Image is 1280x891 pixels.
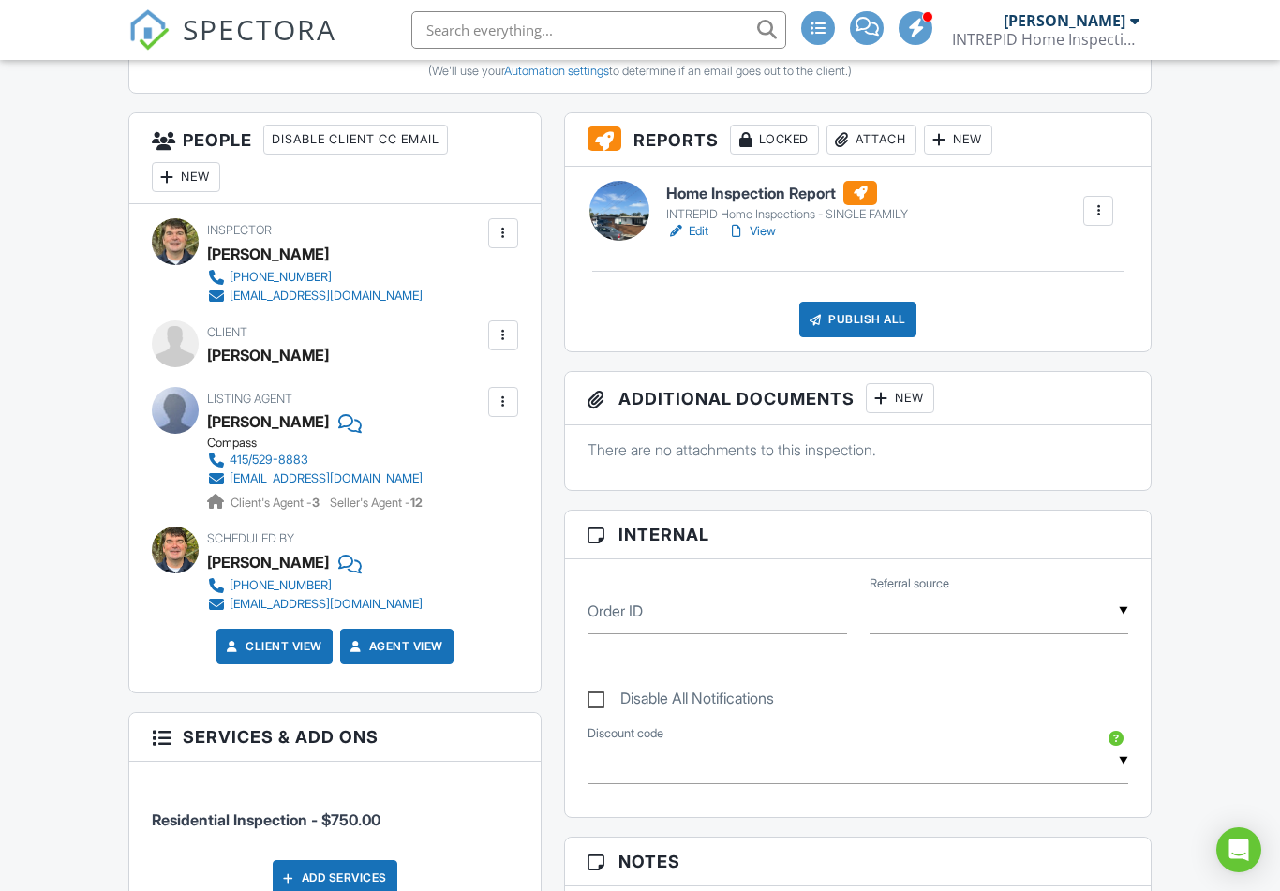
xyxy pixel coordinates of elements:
[128,25,336,65] a: SPECTORA
[183,9,336,49] span: SPECTORA
[207,436,438,451] div: Compass
[565,838,1151,886] h3: Notes
[1216,827,1261,872] div: Open Intercom Messenger
[129,713,541,762] h3: Services & Add ons
[727,222,776,241] a: View
[565,113,1151,167] h3: Reports
[666,207,908,222] div: INTREPID Home Inspections - SINGLE FAMILY
[152,162,220,192] div: New
[207,595,423,614] a: [EMAIL_ADDRESS][DOMAIN_NAME]
[826,125,916,155] div: Attach
[565,511,1151,559] h3: Internal
[143,64,1138,79] div: (We'll use your to determine if an email goes out to the client.)
[207,325,247,339] span: Client
[504,64,609,78] a: Automation settings
[666,181,908,222] a: Home Inspection Report INTREPID Home Inspections - SINGLE FAMILY
[230,471,423,486] div: [EMAIL_ADDRESS][DOMAIN_NAME]
[207,451,423,469] a: 415/529-8883
[152,776,518,845] li: Service: Residential Inspection
[230,578,332,593] div: [PHONE_NUMBER]
[231,496,322,510] span: Client's Agent -
[207,223,272,237] span: Inspector
[207,576,423,595] a: [PHONE_NUMBER]
[666,222,708,241] a: Edit
[207,531,294,545] span: Scheduled By
[207,240,329,268] div: [PERSON_NAME]
[730,125,819,155] div: Locked
[666,181,908,205] h6: Home Inspection Report
[799,302,916,337] div: Publish All
[588,725,663,742] label: Discount code
[129,113,541,204] h3: People
[330,496,423,510] span: Seller's Agent -
[207,469,423,488] a: [EMAIL_ADDRESS][DOMAIN_NAME]
[207,548,329,576] div: [PERSON_NAME]
[924,125,992,155] div: New
[207,392,292,406] span: Listing Agent
[207,408,329,436] a: [PERSON_NAME]
[207,341,329,369] div: [PERSON_NAME]
[223,637,322,656] a: Client View
[870,575,949,592] label: Referral source
[207,287,423,305] a: [EMAIL_ADDRESS][DOMAIN_NAME]
[565,372,1151,425] h3: Additional Documents
[1004,11,1125,30] div: [PERSON_NAME]
[230,597,423,612] div: [EMAIL_ADDRESS][DOMAIN_NAME]
[952,30,1139,49] div: INTREPID Home Inspection
[588,690,774,713] label: Disable All Notifications
[230,270,332,285] div: [PHONE_NUMBER]
[588,439,1128,460] p: There are no attachments to this inspection.
[230,289,423,304] div: [EMAIL_ADDRESS][DOMAIN_NAME]
[347,637,443,656] a: Agent View
[588,601,643,621] label: Order ID
[263,125,448,155] div: Disable Client CC Email
[410,496,423,510] strong: 12
[128,9,170,51] img: The Best Home Inspection Software - Spectora
[411,11,786,49] input: Search everything...
[230,453,308,468] div: 415/529-8883
[312,496,320,510] strong: 3
[152,810,380,829] span: Residential Inspection - $750.00
[207,268,423,287] a: [PHONE_NUMBER]
[866,383,934,413] div: New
